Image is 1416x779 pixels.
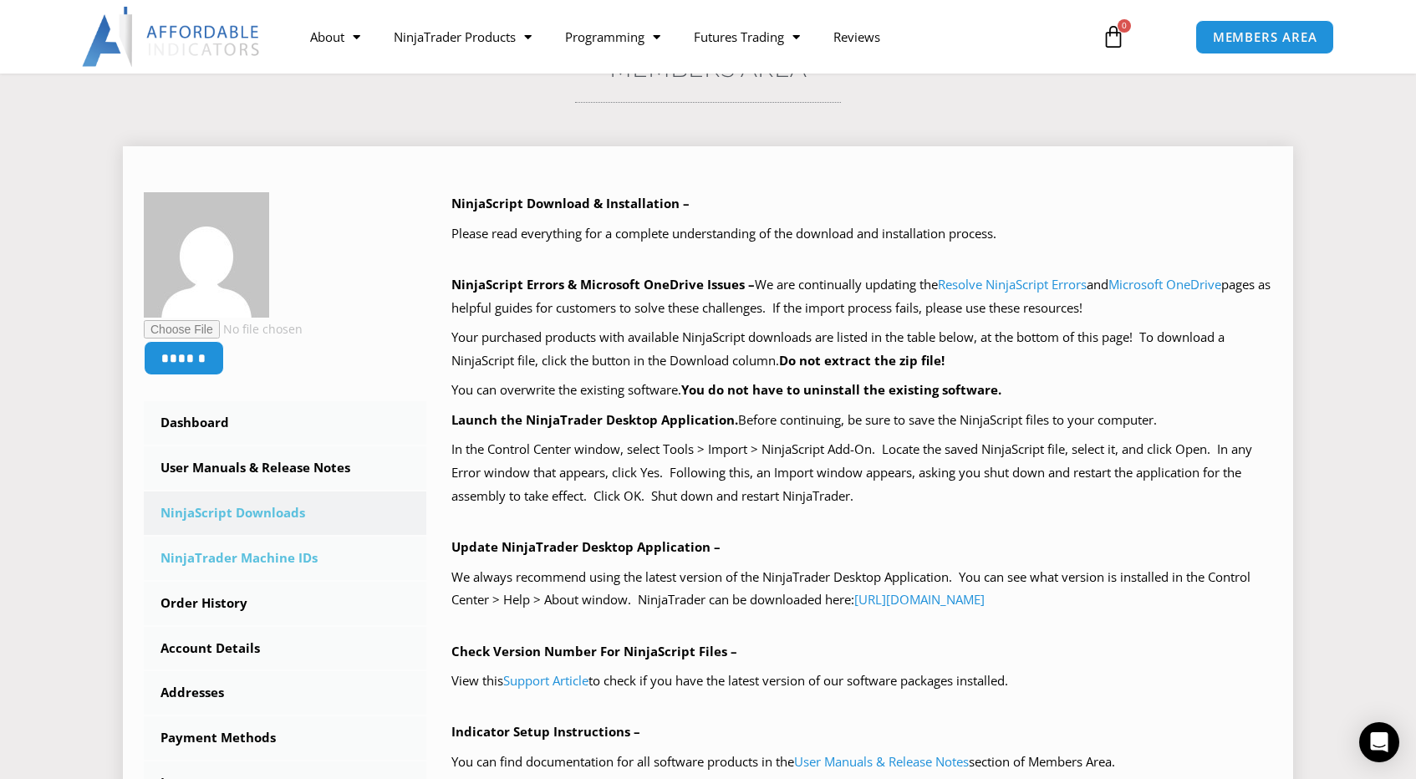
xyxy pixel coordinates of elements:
a: Programming [548,18,677,56]
a: MEMBERS AREA [1195,20,1335,54]
nav: Menu [293,18,1082,56]
p: We are continually updating the and pages as helpful guides for customers to solve these challeng... [451,273,1273,320]
p: In the Control Center window, select Tools > Import > NinjaScript Add-On. Locate the saved NinjaS... [451,438,1273,508]
a: User Manuals & Release Notes [794,753,969,770]
a: 0 [1077,13,1150,61]
div: Open Intercom Messenger [1359,722,1399,762]
p: Your purchased products with available NinjaScript downloads are listed in the table below, at th... [451,326,1273,373]
a: Dashboard [144,401,426,445]
b: Do not extract the zip file! [779,352,945,369]
a: Microsoft OneDrive [1108,276,1221,293]
img: 55c308d06d695cf48f23c8b567eb9176d3bdda9634174f528424b37c02677109 [144,192,269,318]
b: Indicator Setup Instructions – [451,723,640,740]
a: Order History [144,582,426,625]
p: You can overwrite the existing software. [451,379,1273,402]
b: NinjaScript Download & Installation – [451,195,690,211]
span: 0 [1118,19,1131,33]
p: View this to check if you have the latest version of our software packages installed. [451,670,1273,693]
p: We always recommend using the latest version of the NinjaTrader Desktop Application. You can see ... [451,566,1273,613]
b: Check Version Number For NinjaScript Files – [451,643,737,659]
p: Please read everything for a complete understanding of the download and installation process. [451,222,1273,246]
p: Before continuing, be sure to save the NinjaScript files to your computer. [451,409,1273,432]
a: NinjaScript Downloads [144,491,426,535]
span: MEMBERS AREA [1213,31,1317,43]
b: Launch the NinjaTrader Desktop Application. [451,411,738,428]
a: Resolve NinjaScript Errors [938,276,1087,293]
a: Account Details [144,627,426,670]
a: Support Article [503,672,588,689]
a: NinjaTrader Products [377,18,548,56]
b: Update NinjaTrader Desktop Application – [451,538,721,555]
p: You can find documentation for all software products in the section of Members Area. [451,751,1273,774]
a: Futures Trading [677,18,817,56]
img: LogoAI | Affordable Indicators – NinjaTrader [82,7,262,67]
a: Addresses [144,671,426,715]
a: User Manuals & Release Notes [144,446,426,490]
a: About [293,18,377,56]
a: Reviews [817,18,897,56]
a: [URL][DOMAIN_NAME] [854,591,985,608]
b: You do not have to uninstall the existing software. [681,381,1001,398]
b: NinjaScript Errors & Microsoft OneDrive Issues – [451,276,755,293]
a: NinjaTrader Machine IDs [144,537,426,580]
a: Payment Methods [144,716,426,760]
